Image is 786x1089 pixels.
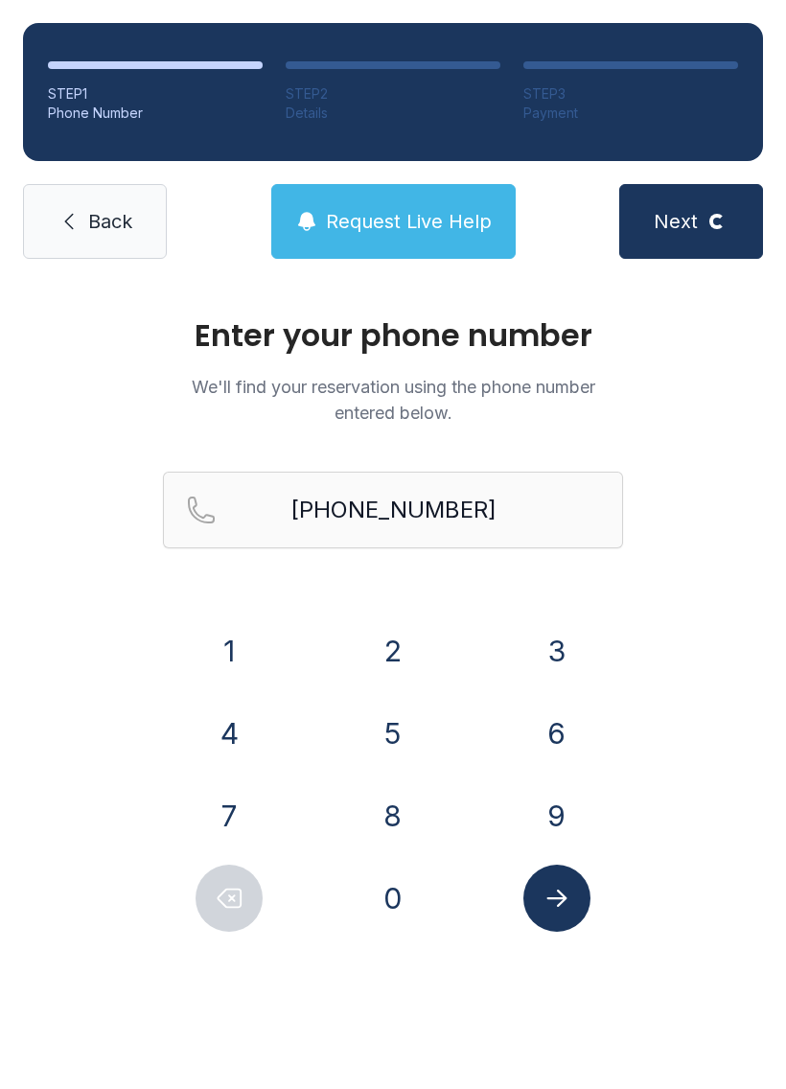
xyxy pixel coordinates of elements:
[523,865,590,932] button: Submit lookup form
[523,104,738,123] div: Payment
[196,865,263,932] button: Delete number
[523,84,738,104] div: STEP 3
[359,700,427,767] button: 5
[88,208,132,235] span: Back
[196,617,263,684] button: 1
[286,104,500,123] div: Details
[523,782,590,849] button: 9
[359,865,427,932] button: 0
[523,617,590,684] button: 3
[48,104,263,123] div: Phone Number
[326,208,492,235] span: Request Live Help
[163,374,623,426] p: We'll find your reservation using the phone number entered below.
[654,208,698,235] span: Next
[163,320,623,351] h1: Enter your phone number
[523,700,590,767] button: 6
[163,472,623,548] input: Reservation phone number
[286,84,500,104] div: STEP 2
[359,782,427,849] button: 8
[196,782,263,849] button: 7
[359,617,427,684] button: 2
[196,700,263,767] button: 4
[48,84,263,104] div: STEP 1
